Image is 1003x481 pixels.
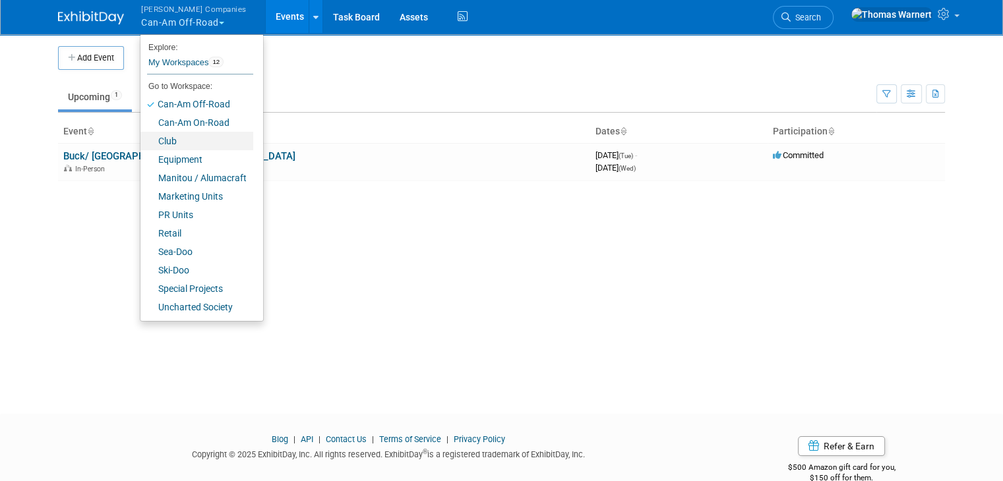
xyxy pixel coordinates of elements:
span: Committed [773,150,824,160]
a: Sort by Event Name [87,126,94,136]
th: Participation [768,121,945,143]
a: Equipment [140,150,253,169]
span: (Tue) [619,152,633,159]
a: Uncharted Society [140,298,253,316]
a: Ski-Doo [140,261,253,279]
span: - [635,150,637,160]
a: Retail [140,224,253,242]
span: | [290,434,299,444]
span: [DATE] [595,150,637,160]
span: | [369,434,377,444]
a: Sort by Participation Type [828,126,834,136]
a: Sea-Doo [140,242,253,261]
a: Manitou / Alumacraft [140,169,253,187]
div: Copyright © 2025 ExhibitDay, Inc. All rights reserved. ExhibitDay is a registered trademark of Ex... [58,445,718,461]
span: [PERSON_NAME] Companies [141,2,247,16]
img: Thomas Warnert [851,7,932,22]
a: Blog [272,434,288,444]
span: (Wed) [619,165,636,172]
span: Search [791,13,821,22]
a: Search [773,6,834,29]
img: ExhibitDay [58,11,124,24]
img: In-Person Event [64,165,72,171]
a: Refer & Earn [798,436,885,456]
th: Event [58,121,590,143]
a: Marketing Units [140,187,253,206]
a: API [301,434,313,444]
button: Add Event [58,46,124,70]
a: Terms of Service [379,434,441,444]
a: Special Projects [140,279,253,298]
span: 12 [208,57,224,67]
a: Sort by Start Date [620,126,626,136]
a: My Workspaces12 [147,51,253,74]
span: | [315,434,324,444]
a: Can-Am On-Road [140,113,253,132]
sup: ® [423,448,427,455]
span: [DATE] [595,163,636,173]
th: Dates [590,121,768,143]
span: 1 [111,90,122,100]
a: Club [140,132,253,150]
a: Contact Us [326,434,367,444]
span: In-Person [75,165,109,173]
li: Go to Workspace: [140,78,253,95]
li: Explore: [140,40,253,51]
a: Buck/ [GEOGRAPHIC_DATA] to [GEOGRAPHIC_DATA] [63,150,295,162]
span: | [443,434,452,444]
a: Past14 [135,84,189,109]
a: PR Units [140,206,253,224]
a: Upcoming1 [58,84,132,109]
a: Privacy Policy [454,434,505,444]
a: Can-Am Off-Road [140,95,253,113]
